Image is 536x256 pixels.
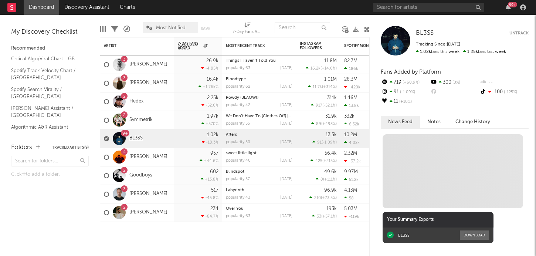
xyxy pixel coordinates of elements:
[311,121,337,126] div: ( )
[226,177,250,181] div: popularity: 57
[201,195,218,200] div: -45.8 %
[226,133,292,137] div: Afters
[309,195,337,200] div: ( )
[508,2,517,7] div: 99 +
[52,146,89,149] button: Tracked Artists(9)
[344,206,357,211] div: 5.03M
[344,140,360,145] div: 4.02k
[322,196,336,200] span: +73.5 %
[129,209,167,216] a: [PERSON_NAME]
[344,114,354,119] div: 332k
[111,18,118,40] div: Filters
[344,159,361,164] div: -37.2k
[300,41,326,50] div: Instagram Followers
[201,214,218,219] div: -84.7 %
[199,84,218,89] div: +1.76k %
[311,67,320,71] span: 16.2k
[324,58,337,63] div: 11.8M
[226,96,292,100] div: Rowdy (BLAOW!)
[201,177,218,182] div: +13.8 %
[311,158,337,163] div: ( )
[280,103,292,107] div: [DATE]
[420,116,448,128] button: Notes
[313,85,322,89] span: 11.7k
[479,78,529,87] div: --
[308,84,337,89] div: ( )
[280,177,292,181] div: [DATE]
[312,214,337,219] div: ( )
[280,140,292,144] div: [DATE]
[11,28,89,37] div: My Discovery Checklist
[226,103,250,107] div: popularity: 42
[322,215,336,219] span: +57.1 %
[11,123,81,138] a: Algorithmic A&R Assistant ([GEOGRAPHIC_DATA])
[207,77,218,82] div: 16.4k
[312,140,337,145] div: ( )
[324,77,337,82] div: 1.01M
[226,122,250,126] div: popularity: 55
[416,30,434,36] span: BL3SS
[344,103,359,108] div: 13.8k
[344,58,357,63] div: 82.7M
[226,59,276,63] a: Things I Haven’t Told You
[11,55,81,63] a: Critical Algo/Viral Chart - GB
[317,141,322,145] span: 91
[206,58,218,63] div: 26.9k
[323,159,336,163] span: +215 %
[201,103,218,108] div: -52.6 %
[344,95,357,100] div: 1.46M
[104,44,159,48] div: Artist
[381,78,430,87] div: 719
[226,85,250,89] div: popularity: 62
[207,132,218,137] div: 1.02k
[129,61,167,68] a: [PERSON_NAME]
[344,66,358,71] div: 186k
[226,214,250,218] div: popularity: 63
[210,169,218,174] div: 602
[226,188,244,192] a: Labyrinth
[129,172,152,179] a: Goodboys
[100,18,106,40] div: Edit Columns
[416,42,460,47] span: Tracking Since: [DATE]
[226,159,251,163] div: popularity: 40
[344,44,400,48] div: Spotify Monthly Listeners
[129,154,169,160] a: [PERSON_NAME].
[344,151,357,156] div: 2.32M
[226,196,250,200] div: popularity: 43
[316,104,322,108] span: 917
[401,81,420,85] span: +60.9 %
[317,215,321,219] span: 33
[129,80,167,86] a: [PERSON_NAME]
[322,122,336,126] span: +493 %
[398,233,410,238] div: BL3SS
[344,122,359,127] div: 6.52k
[323,85,336,89] span: +314 %
[226,96,258,100] a: Rowdy (BLAOW!)
[451,81,460,85] span: 0 %
[11,156,89,166] input: Search for folders...
[325,151,337,156] div: 56.4k
[344,85,360,90] div: -420k
[344,214,359,219] div: -119k
[11,85,81,101] a: Spotify Search Virality / [GEOGRAPHIC_DATA]
[202,140,218,145] div: -18.3 %
[210,206,218,211] div: 234
[201,27,210,31] button: Save
[398,100,412,104] span: +10 %
[11,67,81,82] a: Spotify Track Velocity Chart / [GEOGRAPHIC_DATA]
[226,77,246,81] a: Bloodtype
[226,59,292,63] div: Things I Haven’t Told You
[416,50,506,54] span: 1.25k fans last week
[275,22,330,33] input: Search...
[324,169,337,174] div: 49.6k
[226,44,281,48] div: Most Recent Track
[344,177,359,182] div: 51.2k
[156,26,186,30] span: Most Notified
[233,28,262,37] div: 7-Day Fans Added (7-Day Fans Added)
[226,66,250,70] div: popularity: 63
[316,177,337,182] div: ( )
[416,30,434,37] a: BL3SS
[201,121,218,126] div: +570 %
[326,132,337,137] div: 13.5k
[344,188,357,193] div: 4.13M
